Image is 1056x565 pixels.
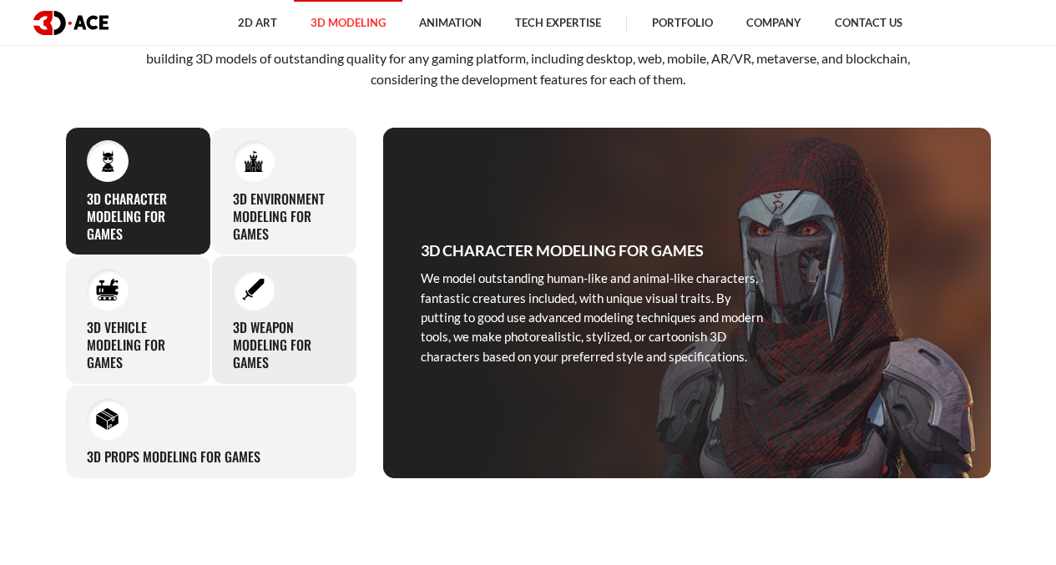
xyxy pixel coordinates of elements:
[242,149,265,172] img: 3D Environment Modeling for Games
[233,319,336,371] h3: 3D Weapon Modeling for Games
[87,190,189,242] h3: 3D Character Modeling for Games
[96,279,119,301] img: 3D Vehicle Modeling for Games
[96,407,119,430] img: 3D Props Modeling for Games
[117,28,939,89] p: The eye-catching 3D characters, assets, and environments we model will make your game look distin...
[87,448,260,466] h3: 3D Props Modeling for Games
[87,319,189,371] h3: 3D Vehicle Modeling for Games
[242,279,265,301] img: 3D Weapon Modeling for Games
[33,11,109,35] img: logo dark
[96,149,119,172] img: 3D Character Modeling for Games
[233,190,336,242] h3: 3D Environment Modeling for Games
[421,239,704,262] h3: 3D Character Modeling for Games
[421,269,763,366] p: We model outstanding human-like and animal-like characters, fantastic creatures included, with un...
